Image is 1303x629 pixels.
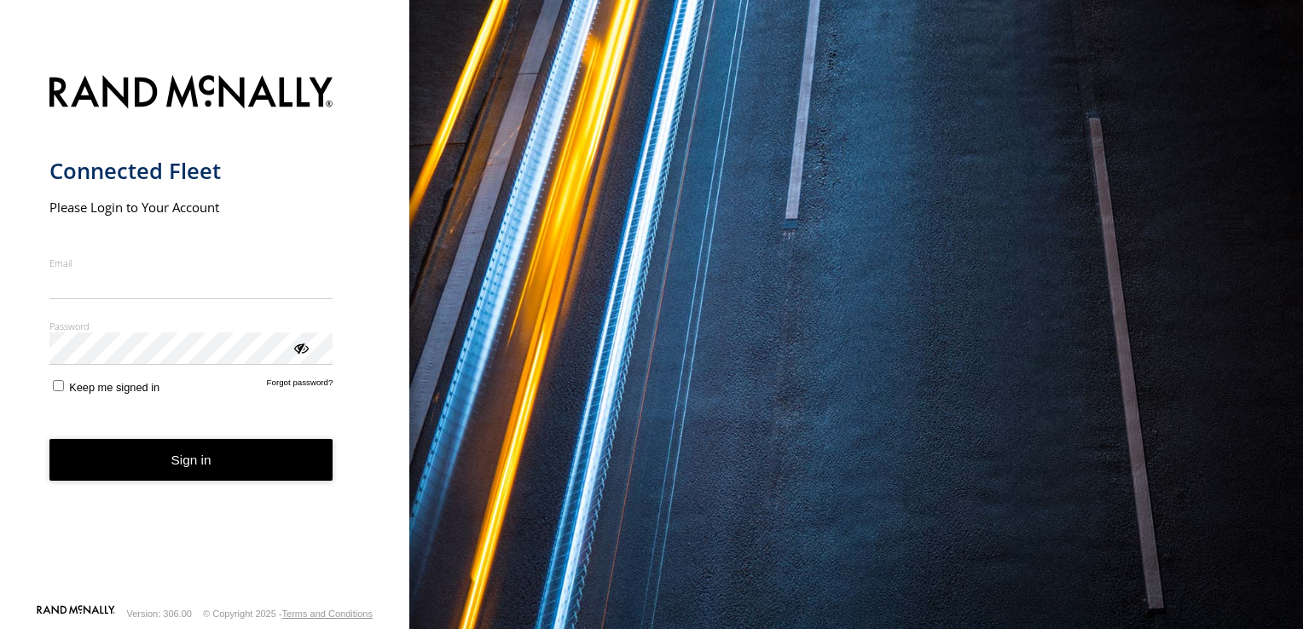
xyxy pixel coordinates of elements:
[37,605,115,622] a: Visit our Website
[49,72,333,115] img: Rand McNally
[203,609,373,619] div: © Copyright 2025 -
[49,257,333,269] label: Email
[69,381,159,394] span: Keep me signed in
[49,157,333,185] h1: Connected Fleet
[127,609,192,619] div: Version: 306.00
[49,320,333,332] label: Password
[53,380,64,391] input: Keep me signed in
[49,439,333,481] button: Sign in
[49,65,361,603] form: main
[282,609,373,619] a: Terms and Conditions
[267,378,333,394] a: Forgot password?
[292,338,309,355] div: ViewPassword
[49,199,333,216] h2: Please Login to Your Account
